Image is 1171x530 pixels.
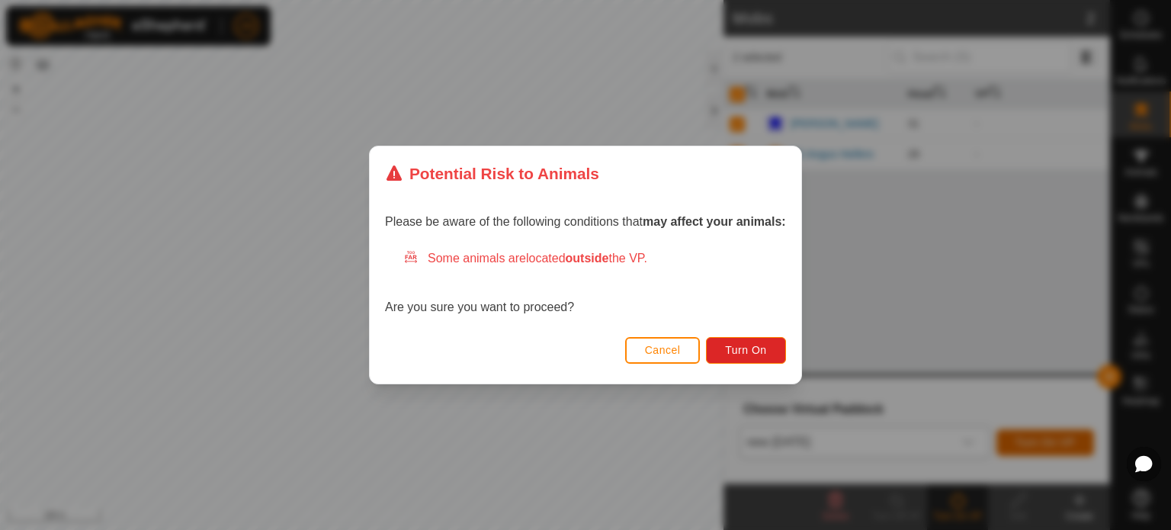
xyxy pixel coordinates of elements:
[707,337,786,364] button: Turn On
[385,162,599,185] div: Potential Risk to Animals
[385,215,786,228] span: Please be aware of the following conditions that
[385,249,786,316] div: Are you sure you want to proceed?
[566,252,609,265] strong: outside
[726,344,767,356] span: Turn On
[645,344,681,356] span: Cancel
[625,337,701,364] button: Cancel
[403,249,786,268] div: Some animals are
[526,252,647,265] span: located the VP.
[643,215,786,228] strong: may affect your animals:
